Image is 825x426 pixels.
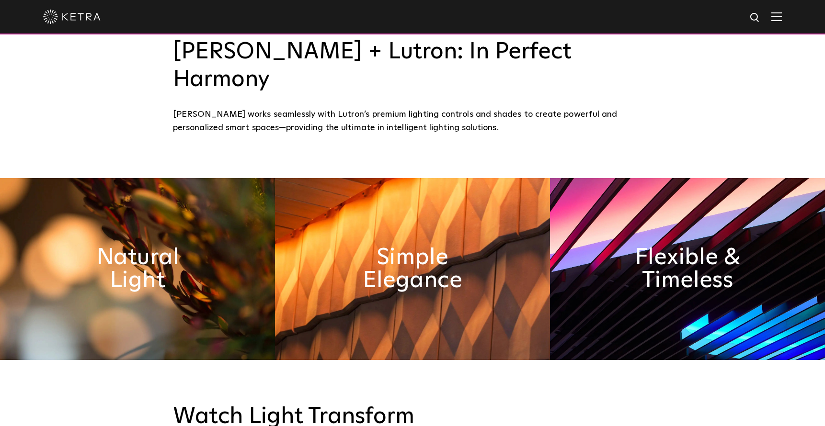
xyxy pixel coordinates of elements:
img: flexible_timeless_ketra [550,178,825,360]
h2: Simple Elegance [344,246,481,292]
h3: [PERSON_NAME] + Lutron: In Perfect Harmony [173,38,652,93]
img: simple_elegance [275,178,550,360]
img: Hamburger%20Nav.svg [771,12,782,21]
img: ketra-logo-2019-white [43,10,101,24]
h2: Flexible & Timeless [619,246,756,292]
div: [PERSON_NAME] works seamlessly with Lutron’s premium lighting controls and shades to create power... [173,108,652,135]
h2: Natural Light [69,246,206,292]
img: search icon [749,12,761,24]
